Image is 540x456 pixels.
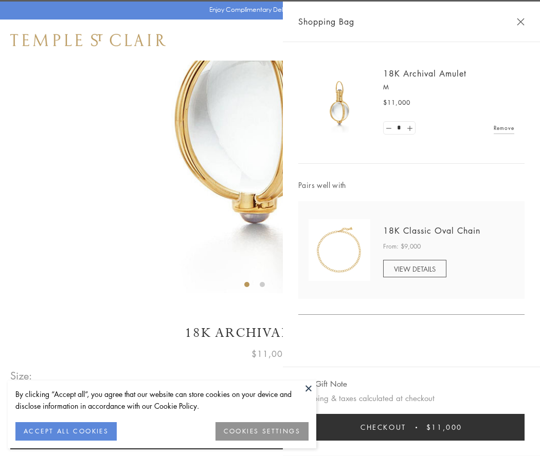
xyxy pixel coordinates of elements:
[384,122,394,135] a: Set quantity to 0
[494,122,514,134] a: Remove
[394,264,436,274] span: VIEW DETAILS
[383,98,410,108] span: $11,000
[209,5,326,15] p: Enjoy Complimentary Delivery & Returns
[298,179,525,191] span: Pairs well with
[383,82,514,92] p: M
[309,219,370,281] img: N88865-OV18
[10,367,33,384] span: Size:
[383,260,446,277] a: VIEW DETAILS
[404,122,415,135] a: Set quantity to 2
[298,377,347,390] button: Add Gift Note
[215,422,309,441] button: COOKIES SETTINGS
[383,68,466,79] a: 18K Archival Amulet
[298,414,525,441] button: Checkout $11,000
[426,422,462,433] span: $11,000
[361,422,406,433] span: Checkout
[298,15,354,28] span: Shopping Bag
[15,422,117,441] button: ACCEPT ALL COOKIES
[517,18,525,26] button: Close Shopping Bag
[10,34,166,46] img: Temple St. Clair
[298,392,525,405] p: Shipping & taxes calculated at checkout
[383,241,421,252] span: From: $9,000
[309,72,370,134] img: 18K Archival Amulet
[383,225,480,236] a: 18K Classic Oval Chain
[251,347,289,360] span: $11,000
[10,324,530,342] h1: 18K Archival Amulet
[15,388,309,412] div: By clicking “Accept all”, you agree that our website can store cookies on your device and disclos...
